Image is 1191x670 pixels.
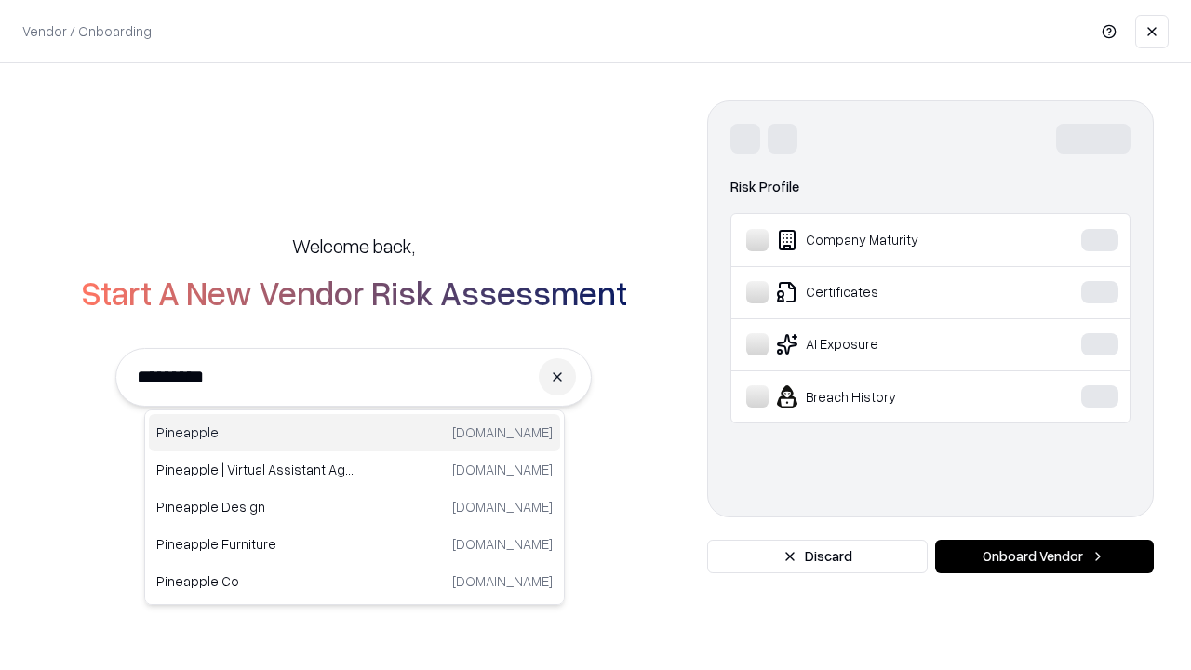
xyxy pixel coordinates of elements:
[746,385,1024,408] div: Breach History
[746,333,1024,355] div: AI Exposure
[156,422,355,442] p: Pineapple
[746,229,1024,251] div: Company Maturity
[730,176,1131,198] div: Risk Profile
[452,460,553,479] p: [DOMAIN_NAME]
[156,534,355,554] p: Pineapple Furniture
[292,233,415,259] h5: Welcome back,
[707,540,928,573] button: Discard
[935,540,1154,573] button: Onboard Vendor
[452,534,553,554] p: [DOMAIN_NAME]
[746,281,1024,303] div: Certificates
[144,409,565,605] div: Suggestions
[22,21,152,41] p: Vendor / Onboarding
[156,460,355,479] p: Pineapple | Virtual Assistant Agency
[452,497,553,516] p: [DOMAIN_NAME]
[452,422,553,442] p: [DOMAIN_NAME]
[156,497,355,516] p: Pineapple Design
[156,571,355,591] p: Pineapple Co
[81,274,627,311] h2: Start A New Vendor Risk Assessment
[452,571,553,591] p: [DOMAIN_NAME]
